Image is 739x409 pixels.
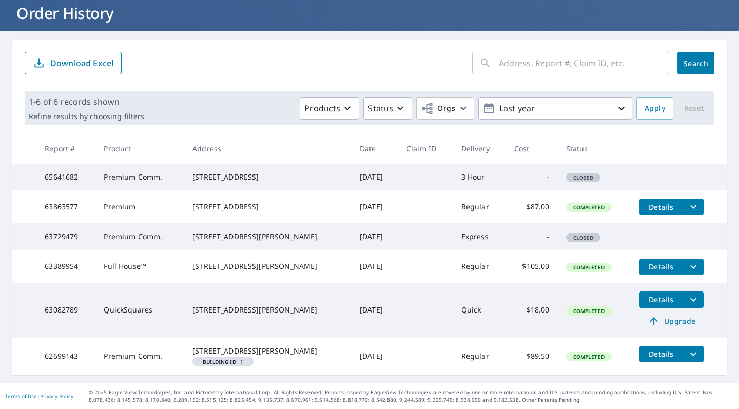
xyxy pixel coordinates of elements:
td: - [506,164,558,190]
button: filesDropdownBtn-63082789 [683,291,704,308]
em: Building ID [203,359,236,364]
td: [DATE] [352,164,398,190]
button: Orgs [416,97,474,120]
a: Privacy Policy [40,393,73,400]
span: Completed [567,353,611,360]
td: Full House™ [95,250,184,283]
td: 63729479 [36,223,95,250]
td: - [506,223,558,250]
th: Delivery [453,133,506,164]
td: [DATE] [352,190,398,223]
td: [DATE] [352,250,398,283]
span: Upgrade [646,315,697,327]
span: 1 [197,359,249,364]
td: [DATE] [352,223,398,250]
button: filesDropdownBtn-62699143 [683,346,704,362]
td: $18.00 [506,283,558,338]
td: 3 Hour [453,164,506,190]
button: Products [300,97,359,120]
td: Premium Comm. [95,338,184,375]
th: Claim ID [398,133,453,164]
td: Quick [453,283,506,338]
p: Status [368,102,393,114]
span: Details [646,202,676,212]
td: QuickSquares [95,283,184,338]
a: Upgrade [639,313,704,329]
div: [STREET_ADDRESS][PERSON_NAME] [192,261,343,271]
td: 63389954 [36,250,95,283]
div: [STREET_ADDRESS][PERSON_NAME] [192,346,343,356]
span: Closed [567,234,600,241]
a: Terms of Use [5,393,37,400]
td: Premium Comm. [95,164,184,190]
p: © 2025 Eagle View Technologies, Inc. and Pictometry International Corp. All Rights Reserved. Repo... [89,388,734,404]
span: Details [646,295,676,304]
th: Product [95,133,184,164]
td: Regular [453,338,506,375]
th: Status [558,133,632,164]
p: Products [304,102,340,114]
span: Details [646,349,676,359]
span: Completed [567,264,611,271]
p: Download Excel [50,57,113,69]
th: Report # [36,133,95,164]
td: 65641682 [36,164,95,190]
td: 62699143 [36,338,95,375]
span: Search [686,59,706,68]
p: | [5,393,73,399]
td: $87.00 [506,190,558,223]
span: Completed [567,307,611,315]
button: Status [363,97,412,120]
td: Regular [453,250,506,283]
span: Apply [645,102,665,115]
span: Completed [567,204,611,211]
p: 1-6 of 6 records shown [29,95,144,108]
div: [STREET_ADDRESS] [192,202,343,212]
div: [STREET_ADDRESS] [192,172,343,182]
span: Orgs [421,102,455,115]
button: detailsBtn-63863577 [639,199,683,215]
div: [STREET_ADDRESS][PERSON_NAME] [192,305,343,315]
button: Apply [636,97,673,120]
td: 63082789 [36,283,95,338]
button: detailsBtn-63082789 [639,291,683,308]
button: Download Excel [25,52,122,74]
button: Last year [478,97,632,120]
span: Details [646,262,676,271]
span: Closed [567,174,600,181]
input: Address, Report #, Claim ID, etc. [499,49,669,77]
button: Search [677,52,714,74]
th: Address [184,133,352,164]
div: [STREET_ADDRESS][PERSON_NAME] [192,231,343,242]
p: Last year [495,100,615,118]
td: 63863577 [36,190,95,223]
button: detailsBtn-62699143 [639,346,683,362]
button: filesDropdownBtn-63863577 [683,199,704,215]
button: detailsBtn-63389954 [639,259,683,275]
td: Premium [95,190,184,223]
td: [DATE] [352,338,398,375]
td: Premium Comm. [95,223,184,250]
h1: Order History [12,3,727,24]
th: Cost [506,133,558,164]
td: $105.00 [506,250,558,283]
td: [DATE] [352,283,398,338]
td: Regular [453,190,506,223]
p: Refine results by choosing filters [29,112,144,121]
button: filesDropdownBtn-63389954 [683,259,704,275]
td: Express [453,223,506,250]
th: Date [352,133,398,164]
td: $89.50 [506,338,558,375]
